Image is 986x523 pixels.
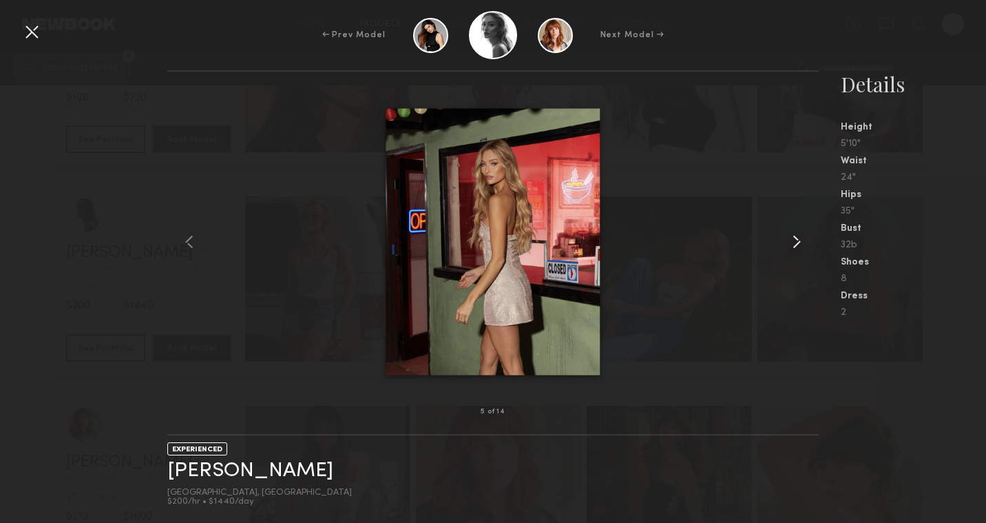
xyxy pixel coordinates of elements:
div: ← Prev Model [322,29,386,41]
div: 8 [841,274,986,284]
div: Height [841,123,986,132]
div: Dress [841,291,986,301]
div: 24" [841,173,986,183]
div: 5 of 14 [481,409,505,416]
div: 35" [841,207,986,216]
div: 32b [841,240,986,250]
div: Waist [841,156,986,166]
div: Shoes [841,258,986,267]
div: Bust [841,224,986,234]
div: 2 [841,308,986,318]
div: $200/hr • $1440/day [167,498,352,506]
div: [GEOGRAPHIC_DATA], [GEOGRAPHIC_DATA] [167,489,352,498]
div: Hips [841,190,986,200]
a: [PERSON_NAME] [167,460,333,482]
div: EXPERIENCED [167,442,227,455]
div: Next Model → [600,29,664,41]
div: 5'10" [841,139,986,149]
div: Details [841,70,986,98]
